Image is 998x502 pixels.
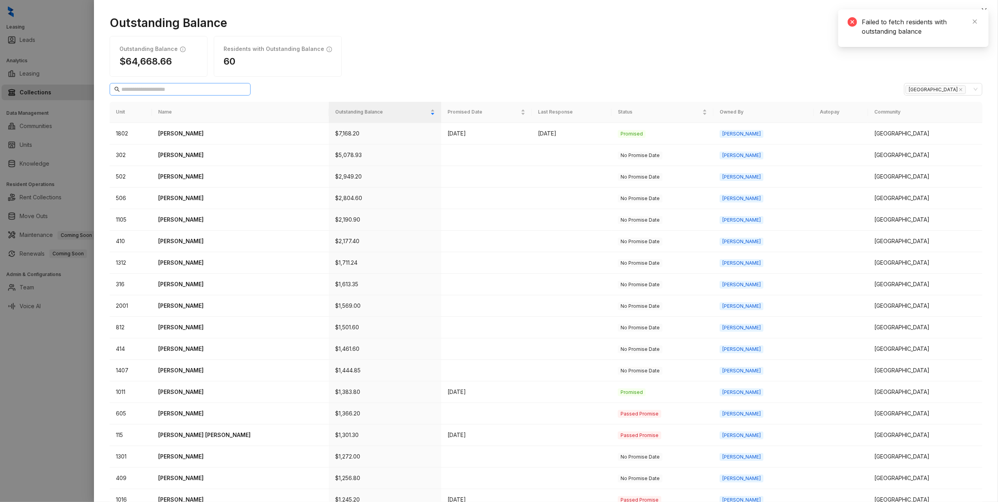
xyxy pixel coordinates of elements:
[110,166,152,188] td: 502
[618,453,662,461] span: No Promise Date
[874,215,976,224] div: [GEOGRAPHIC_DATA]
[110,360,152,381] td: 1407
[329,338,441,360] td: $1,461.60
[329,381,441,403] td: $1,383.80
[874,237,976,246] div: [GEOGRAPHIC_DATA]
[874,151,976,159] div: [GEOGRAPHIC_DATA]
[720,475,763,482] span: [PERSON_NAME]
[110,252,152,274] td: 1312
[119,56,198,67] h1: $64,668.66
[114,87,120,92] span: search
[612,102,713,123] th: Status
[618,195,662,202] span: No Promise Date
[110,144,152,166] td: 302
[158,237,323,246] p: [PERSON_NAME]
[158,172,323,181] p: [PERSON_NAME]
[329,231,441,252] td: $2,177.40
[329,424,441,446] td: $1,301.30
[158,129,323,138] p: [PERSON_NAME]
[720,410,763,418] span: [PERSON_NAME]
[329,123,441,144] td: $7,168.20
[874,388,976,396] div: [GEOGRAPHIC_DATA]
[980,6,989,15] button: Close
[158,215,323,224] p: [PERSON_NAME]
[720,130,763,138] span: [PERSON_NAME]
[448,108,519,116] span: Promised Date
[110,381,152,403] td: 1011
[327,46,332,52] span: info-circle
[618,432,661,439] span: Passed Promise
[720,388,763,396] span: [PERSON_NAME]
[158,258,323,267] p: [PERSON_NAME]
[720,324,763,332] span: [PERSON_NAME]
[720,281,763,289] span: [PERSON_NAME]
[618,152,662,159] span: No Promise Date
[720,432,763,439] span: [PERSON_NAME]
[329,252,441,274] td: $1,711.24
[329,295,441,317] td: $1,569.00
[158,302,323,310] p: [PERSON_NAME]
[158,431,323,439] p: [PERSON_NAME] [PERSON_NAME]
[720,173,763,181] span: [PERSON_NAME]
[110,16,982,30] h1: Outstanding Balance
[110,468,152,489] td: 409
[618,388,646,396] span: Promised
[158,409,323,418] p: [PERSON_NAME]
[158,151,323,159] p: [PERSON_NAME]
[441,102,532,123] th: Promised Date
[874,431,976,439] div: [GEOGRAPHIC_DATA]
[110,338,152,360] td: 414
[158,452,323,461] p: [PERSON_NAME]
[158,280,323,289] p: [PERSON_NAME]
[110,295,152,317] td: 2001
[110,317,152,338] td: 812
[329,166,441,188] td: $2,949.20
[618,475,662,482] span: No Promise Date
[874,172,976,181] div: [GEOGRAPHIC_DATA]
[335,108,429,116] span: Outstanding Balance
[874,452,976,461] div: [GEOGRAPHIC_DATA]
[618,130,646,138] span: Promised
[848,17,857,27] span: close-circle
[874,194,976,202] div: [GEOGRAPHIC_DATA]
[720,238,763,246] span: [PERSON_NAME]
[814,102,868,123] th: Autopay
[329,360,441,381] td: $1,444.85
[618,173,662,181] span: No Promise Date
[110,209,152,231] td: 1105
[329,403,441,424] td: $1,366.20
[119,46,178,52] h1: Outstanding Balance
[329,446,441,468] td: $1,272.00
[329,209,441,231] td: $2,190.90
[441,123,532,144] td: [DATE]
[158,194,323,202] p: [PERSON_NAME]
[981,7,987,14] span: close
[868,102,982,123] th: Community
[110,403,152,424] td: 605
[862,17,979,36] div: Failed to fetch residents with outstanding balance
[906,85,966,94] span: [GEOGRAPHIC_DATA]
[618,324,662,332] span: No Promise Date
[110,446,152,468] td: 1301
[971,17,979,26] a: Close
[874,345,976,353] div: [GEOGRAPHIC_DATA]
[110,188,152,209] td: 506
[874,409,976,418] div: [GEOGRAPHIC_DATA]
[329,468,441,489] td: $1,256.80
[720,453,763,461] span: [PERSON_NAME]
[329,274,441,295] td: $1,613.35
[158,323,323,332] p: [PERSON_NAME]
[329,144,441,166] td: $5,078.93
[713,102,814,123] th: Owned By
[618,345,662,353] span: No Promise Date
[618,281,662,289] span: No Promise Date
[110,274,152,295] td: 316
[720,367,763,375] span: [PERSON_NAME]
[180,46,186,52] span: info-circle
[158,345,323,353] p: [PERSON_NAME]
[329,317,441,338] td: $1,501.60
[110,102,152,123] th: Unit
[959,88,963,92] span: close
[618,302,662,310] span: No Promise Date
[720,302,763,310] span: [PERSON_NAME]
